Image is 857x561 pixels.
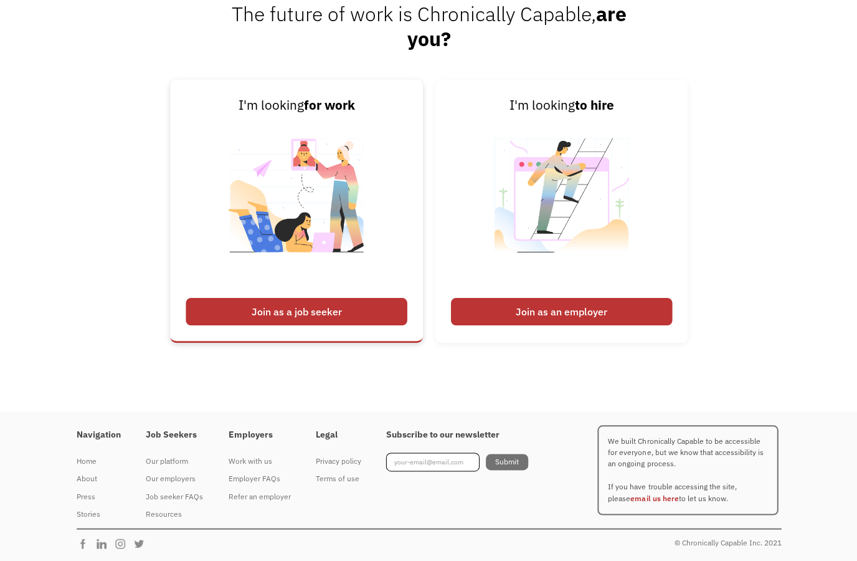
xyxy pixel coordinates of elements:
[228,471,290,486] div: Employer FAQs
[146,429,203,440] h4: Job Seekers
[630,492,678,502] a: email us here
[146,469,203,487] a: Our employers
[133,537,151,549] img: Chronically Capable Twitter Page
[673,534,780,549] div: © Chronically Capable Inc. 2021
[315,471,361,486] div: Terms of use
[315,469,361,487] a: Terms of use
[95,537,114,549] img: Chronically Capable Linkedin Page
[170,79,422,342] a: I'm lookingfor workJoin as a job seeker
[77,452,121,469] a: Home
[146,488,203,503] div: Job seeker FAQs
[315,452,361,469] a: Privacy policy
[146,471,203,486] div: Our employers
[315,429,361,440] h4: Legal
[219,115,374,291] img: Illustrated image of people looking for work
[77,487,121,504] a: Press
[186,297,407,325] div: Join as a job seeker
[228,429,290,440] h4: Employers
[77,453,121,468] div: Home
[386,452,479,471] input: your-email@email.com
[228,487,290,504] a: Refer an employer
[407,1,626,52] strong: are you?
[77,537,95,549] img: Chronically Capable Facebook Page
[597,424,777,514] p: We built Chronically Capable to be accessible for everyone, but we know that accessibility is an ...
[450,297,671,325] div: Join as an employer
[114,537,133,549] img: Chronically Capable Instagram Page
[574,96,613,113] strong: to hire
[77,471,121,486] div: About
[77,488,121,503] div: Press
[483,115,638,291] img: Illustrated image of someone looking to hire
[450,95,671,115] div: I'm looking
[386,452,528,471] form: Footer Newsletter
[303,96,354,113] strong: for work
[146,506,203,520] div: Resources
[146,453,203,468] div: Our platform
[146,487,203,504] a: Job seeker FAQs
[77,429,121,440] h4: Navigation
[186,95,407,115] div: I'm looking
[228,453,290,468] div: Work with us
[228,469,290,487] a: Employer FAQs
[77,506,121,520] div: Stories
[485,453,528,469] input: Submit
[435,79,687,342] a: I'm lookingto hireJoin as an employer
[228,488,290,503] div: Refer an employer
[228,452,290,469] a: Work with us
[315,453,361,468] div: Privacy policy
[77,504,121,522] a: Stories
[77,469,121,487] a: About
[386,429,528,440] h4: Subscribe to our newsletter
[231,1,626,52] span: The future of work is Chronically Capable,
[146,452,203,469] a: Our platform
[146,504,203,522] a: Resources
